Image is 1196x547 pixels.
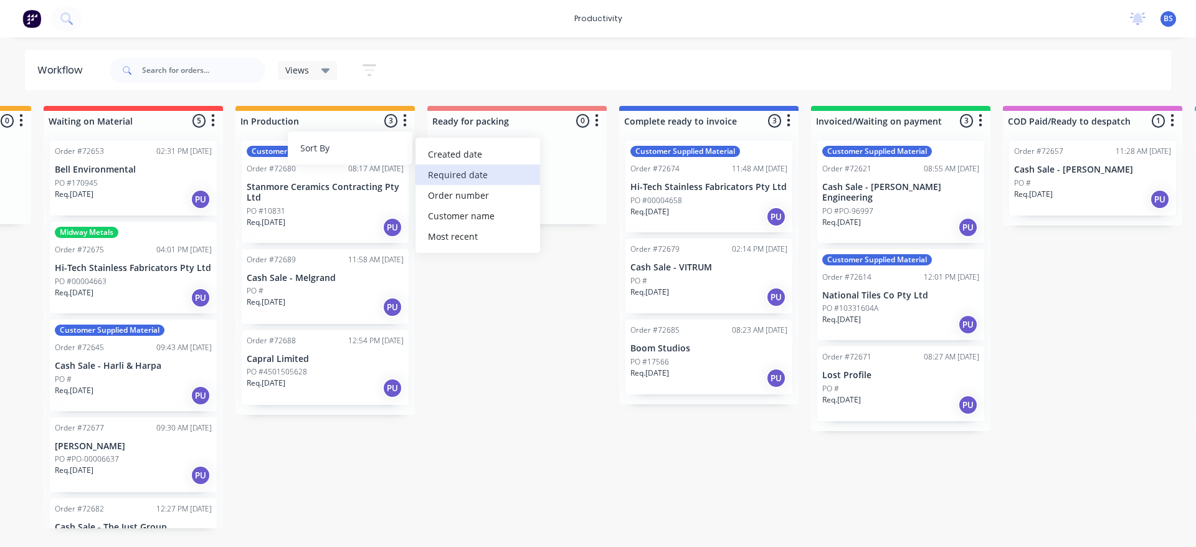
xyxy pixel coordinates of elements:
div: PU [958,315,978,335]
div: 11:58 AM [DATE] [348,254,404,265]
div: Order #72614 [822,272,871,283]
div: 08:23 AM [DATE] [732,325,787,336]
p: Req. [DATE] [55,465,93,476]
p: Req. [DATE] [247,378,285,389]
div: Order #72680 [247,163,296,174]
div: Order #72671 [822,351,871,363]
div: Order #72675 [55,244,104,255]
div: PU [191,189,211,209]
p: PO # [822,383,839,394]
div: Customer Supplied Material [630,146,740,157]
div: Order #7265711:28 AM [DATE]Cash Sale - [PERSON_NAME]PO #Req.[DATE]PU [1009,141,1176,216]
input: Search for orders... [142,58,265,83]
div: Order #7268911:58 AM [DATE]Cash Sale - MelgrandPO #Req.[DATE]PU [242,249,409,324]
div: 12:01 PM [DATE] [924,272,979,283]
div: Order #7267108:27 AM [DATE]Lost ProfilePO #Req.[DATE]PU [817,346,984,421]
div: PU [382,297,402,317]
div: Required date [415,164,540,185]
div: PU [766,287,786,307]
p: Capral Limited [247,354,404,364]
p: Req. [DATE] [55,385,93,396]
div: PU [1150,189,1170,209]
div: Customer Supplied Material [822,146,932,157]
div: Customer Supplied MaterialOrder #7268008:17 AM [DATE]Stanmore Ceramics Contracting Pty LtdPO #108... [242,141,409,243]
p: Req. [DATE] [630,206,669,217]
p: Hi-Tech Stainless Fabricators Pty Ltd [630,182,787,193]
p: Hi-Tech Stainless Fabricators Pty Ltd [55,263,212,273]
div: Order #7265302:31 PM [DATE]Bell EnvironmentalPO #170945Req.[DATE]PU [50,141,217,216]
div: productivity [568,9,629,28]
div: 11:28 AM [DATE] [1116,146,1171,157]
p: Cash Sale - The Just Group [55,522,212,533]
div: 09:43 AM [DATE] [156,342,212,353]
div: Order #72682 [55,503,104,515]
p: Lost Profile [822,370,979,381]
div: Order #72653 [55,146,104,157]
div: Most recent [415,226,540,247]
p: PO #00004663 [55,276,107,287]
div: PU [766,368,786,388]
img: Factory [22,9,41,28]
div: PU [958,217,978,237]
div: Created date [415,144,540,164]
p: Req. [DATE] [630,287,669,298]
button: Sort By [288,138,412,158]
p: Req. [DATE] [247,297,285,308]
p: Req. [DATE] [822,217,861,228]
div: Customer name [415,206,540,226]
div: 11:48 AM [DATE] [732,163,787,174]
p: Cash Sale - Melgrand [247,273,404,283]
p: National Tiles Co Pty Ltd [822,290,979,301]
div: Customer Supplied MaterialOrder #7262108:55 AM [DATE]Cash Sale - [PERSON_NAME] EngineeringPO #PO-... [817,141,984,243]
div: Customer Supplied MaterialOrder #7264509:43 AM [DATE]Cash Sale - Harli & HarpaPO #Req.[DATE]PU [50,320,217,411]
div: Order #72679 [630,244,680,255]
div: Order #7268508:23 AM [DATE]Boom StudiosPO #17566Req.[DATE]PU [625,320,792,394]
p: PO #170945 [55,178,98,189]
div: PU [766,207,786,227]
div: Workflow [37,63,88,78]
div: PU [191,386,211,406]
p: PO #00004658 [630,195,682,206]
p: Stanmore Ceramics Contracting Pty Ltd [247,182,404,203]
div: Customer Supplied Material [822,254,932,265]
div: 12:27 PM [DATE] [156,503,212,515]
div: PU [191,288,211,308]
div: Order #72689 [247,254,296,265]
p: PO #17566 [630,356,669,368]
p: Boom Studios [630,343,787,354]
div: Order number [415,185,540,206]
div: Customer Supplied Material [55,325,164,336]
div: Order #7267709:30 AM [DATE][PERSON_NAME]PO #PO-00006637Req.[DATE]PU [50,417,217,492]
span: BS [1164,13,1173,24]
div: 04:01 PM [DATE] [156,244,212,255]
p: Cash Sale - Harli & Harpa [55,361,212,371]
div: Midway MetalsOrder #7267504:01 PM [DATE]Hi-Tech Stainless Fabricators Pty LtdPO #00004663Req.[DAT... [50,222,217,313]
div: Midway Metals [55,227,118,238]
div: 08:27 AM [DATE] [924,351,979,363]
span: Views [285,64,309,77]
div: Order #72645 [55,342,104,353]
p: Cash Sale - VITRUM [630,262,787,273]
div: 08:55 AM [DATE] [924,163,979,174]
p: Req. [DATE] [1014,189,1053,200]
p: Req. [DATE] [822,394,861,406]
p: Req. [DATE] [247,217,285,228]
div: 12:54 PM [DATE] [348,335,404,346]
div: Order #7268812:54 PM [DATE]Capral LimitedPO #4501505628Req.[DATE]PU [242,330,409,405]
p: Req. [DATE] [55,287,93,298]
p: PO #10331604A [822,303,878,314]
p: Req. [DATE] [630,368,669,379]
div: PU [191,465,211,485]
p: Req. [DATE] [822,314,861,325]
div: Order #72621 [822,163,871,174]
div: Customer Supplied MaterialOrder #7267411:48 AM [DATE]Hi-Tech Stainless Fabricators Pty LtdPO #000... [625,141,792,232]
div: Order #72674 [630,163,680,174]
div: 02:31 PM [DATE] [156,146,212,157]
div: Order #72688 [247,335,296,346]
p: Bell Environmental [55,164,212,175]
p: PO #4501505628 [247,366,307,378]
p: PO #10831 [247,206,285,217]
div: Customer Supplied Material [247,146,356,157]
p: Cash Sale - [PERSON_NAME] [1014,164,1171,175]
p: [PERSON_NAME] [55,441,212,452]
